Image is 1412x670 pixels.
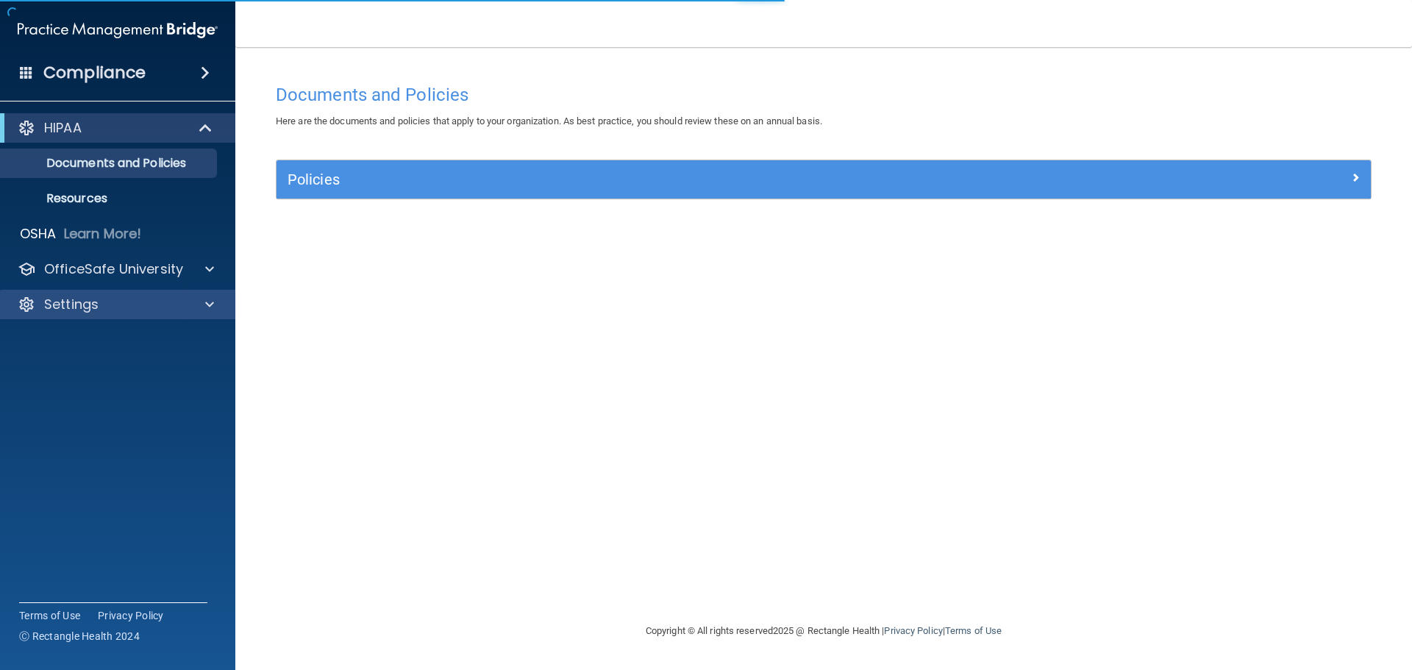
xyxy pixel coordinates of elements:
[884,625,942,636] a: Privacy Policy
[64,225,142,243] p: Learn More!
[276,115,822,126] span: Here are the documents and policies that apply to your organization. As best practice, you should...
[945,625,1002,636] a: Terms of Use
[19,608,80,623] a: Terms of Use
[288,168,1360,191] a: Policies
[10,156,210,171] p: Documents and Policies
[19,629,140,644] span: Ⓒ Rectangle Health 2024
[10,191,210,206] p: Resources
[98,608,164,623] a: Privacy Policy
[18,15,218,45] img: PMB logo
[18,296,214,313] a: Settings
[288,171,1086,188] h5: Policies
[44,260,183,278] p: OfficeSafe University
[18,260,214,278] a: OfficeSafe University
[20,225,57,243] p: OSHA
[44,296,99,313] p: Settings
[276,85,1372,104] h4: Documents and Policies
[1158,566,1394,624] iframe: Drift Widget Chat Controller
[18,119,213,137] a: HIPAA
[43,63,146,83] h4: Compliance
[44,119,82,137] p: HIPAA
[555,607,1092,655] div: Copyright © All rights reserved 2025 @ Rectangle Health | |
